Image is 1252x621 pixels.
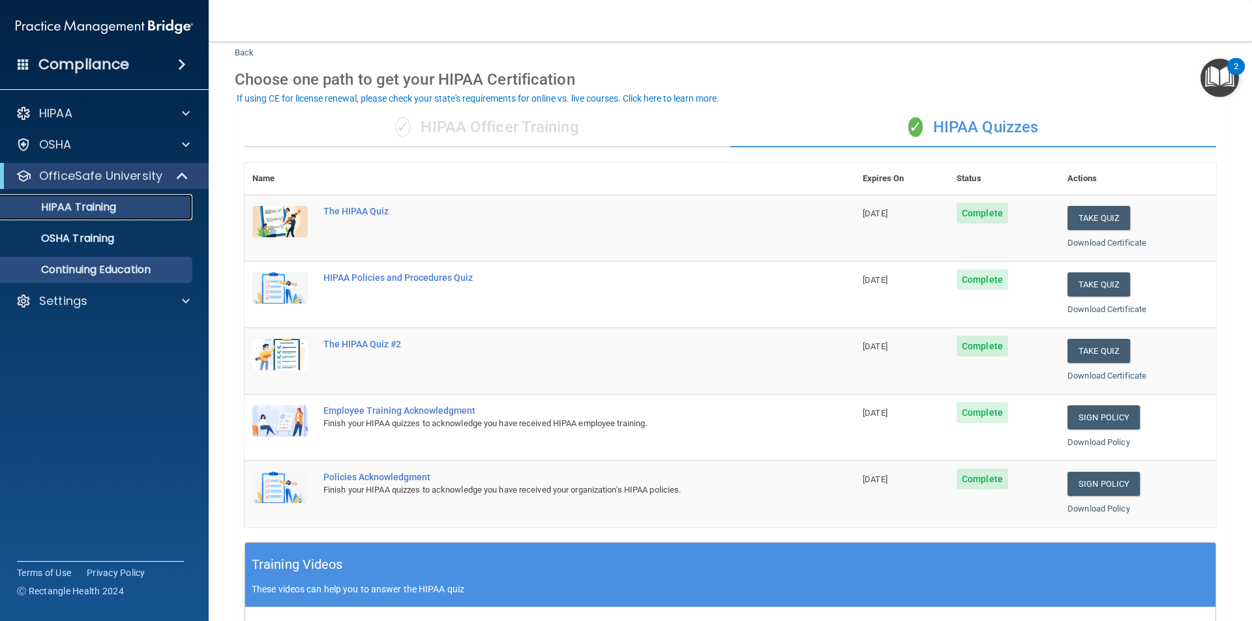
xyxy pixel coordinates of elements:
[16,137,190,152] a: OSHA
[323,339,790,349] div: The HIPAA Quiz #2
[235,92,721,105] button: If using CE for license renewal, please check your state's requirements for online vs. live cours...
[1067,206,1130,230] button: Take Quiz
[1026,528,1236,581] iframe: Drift Widget Chat Controller
[252,553,343,576] h5: Training Videos
[1067,437,1130,447] a: Download Policy
[17,585,124,598] span: Ⓒ Rectangle Health 2024
[1067,405,1140,429] a: Sign Policy
[863,275,887,285] span: [DATE]
[730,108,1216,147] div: HIPAA Quizzes
[323,472,790,482] div: Policies Acknowledgment
[957,469,1008,489] span: Complete
[323,206,790,216] div: The HIPAA Quiz
[16,168,189,184] a: OfficeSafe University
[8,263,186,276] p: Continuing Education
[957,402,1008,423] span: Complete
[1067,304,1146,314] a: Download Certificate
[39,168,162,184] p: OfficeSafe University
[323,482,790,498] div: Finish your HIPAA quizzes to acknowledge you have received your organization’s HIPAA policies.
[8,232,114,245] p: OSHA Training
[1067,371,1146,381] a: Download Certificate
[235,61,1226,98] div: Choose one path to get your HIPAA Certification
[949,163,1060,195] th: Status
[245,163,316,195] th: Name
[1067,472,1140,496] a: Sign Policy
[17,566,71,579] a: Terms of Use
[39,137,72,152] p: OSHA
[39,106,72,121] p: HIPAA
[1067,238,1146,248] a: Download Certificate
[1067,339,1130,363] button: Take Quiz
[1060,163,1216,195] th: Actions
[16,106,190,121] a: HIPAA
[1067,504,1130,513] a: Download Policy
[396,117,410,137] span: ✓
[1200,59,1239,97] button: Open Resource Center, 2 new notifications
[323,272,790,283] div: HIPAA Policies and Procedures Quiz
[235,32,254,57] a: Back
[863,408,887,418] span: [DATE]
[38,55,129,74] h4: Compliance
[863,341,887,351] span: [DATE]
[87,566,145,579] a: Privacy Policy
[8,201,116,214] p: HIPAA Training
[252,584,1209,594] p: These videos can help you to answer the HIPAA quiz
[855,163,949,195] th: Expires On
[957,336,1008,356] span: Complete
[323,416,790,431] div: Finish your HIPAA quizzes to acknowledge you have received HIPAA employee training.
[16,293,190,309] a: Settings
[323,405,790,416] div: Employee Training Acknowledgment
[908,117,923,137] span: ✓
[1067,272,1130,296] button: Take Quiz
[957,269,1008,290] span: Complete
[863,474,887,484] span: [DATE]
[16,14,193,40] img: PMB logo
[245,108,730,147] div: HIPAA Officer Training
[39,293,87,309] p: Settings
[1234,66,1238,83] div: 2
[237,94,719,103] div: If using CE for license renewal, please check your state's requirements for online vs. live cours...
[863,209,887,218] span: [DATE]
[957,203,1008,224] span: Complete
